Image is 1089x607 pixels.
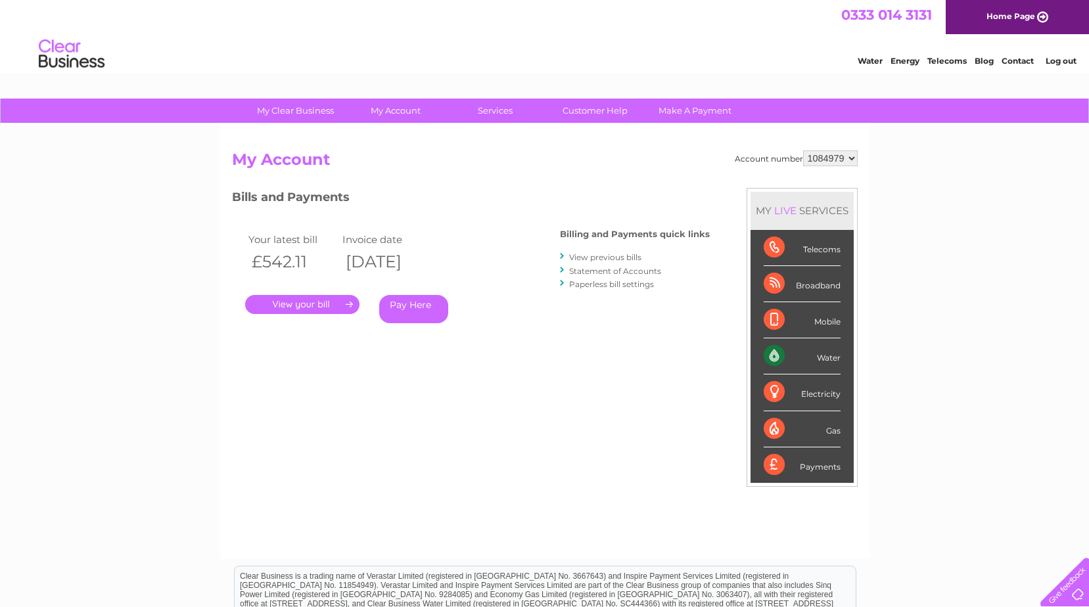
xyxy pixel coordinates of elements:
a: 0333 014 3131 [841,7,932,23]
a: View previous bills [569,252,641,262]
td: Invoice date [339,231,434,248]
a: Telecoms [927,56,967,66]
div: Account number [735,150,858,166]
a: Pay Here [379,295,448,323]
h4: Billing and Payments quick links [560,229,710,239]
a: Make A Payment [641,99,749,123]
a: Statement of Accounts [569,266,661,276]
div: Telecoms [764,230,841,266]
a: Paperless bill settings [569,279,654,289]
div: MY SERVICES [751,192,854,229]
a: Energy [891,56,919,66]
a: Log out [1046,56,1077,66]
a: Customer Help [541,99,649,123]
div: Electricity [764,374,841,411]
td: Your latest bill [245,231,340,248]
div: Broadband [764,266,841,302]
a: My Account [341,99,450,123]
div: Payments [764,447,841,483]
a: Contact [1002,56,1034,66]
th: [DATE] [339,248,434,275]
a: Water [858,56,883,66]
div: Mobile [764,302,841,338]
div: Gas [764,411,841,447]
a: . [245,295,359,314]
div: LIVE [772,204,799,217]
div: Clear Business is a trading name of Verastar Limited (registered in [GEOGRAPHIC_DATA] No. 3667643... [235,7,856,64]
a: Blog [975,56,994,66]
th: £542.11 [245,248,340,275]
img: logo.png [38,34,105,74]
a: Services [441,99,549,123]
a: My Clear Business [241,99,350,123]
div: Water [764,338,841,374]
h2: My Account [232,150,858,175]
h3: Bills and Payments [232,188,710,211]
